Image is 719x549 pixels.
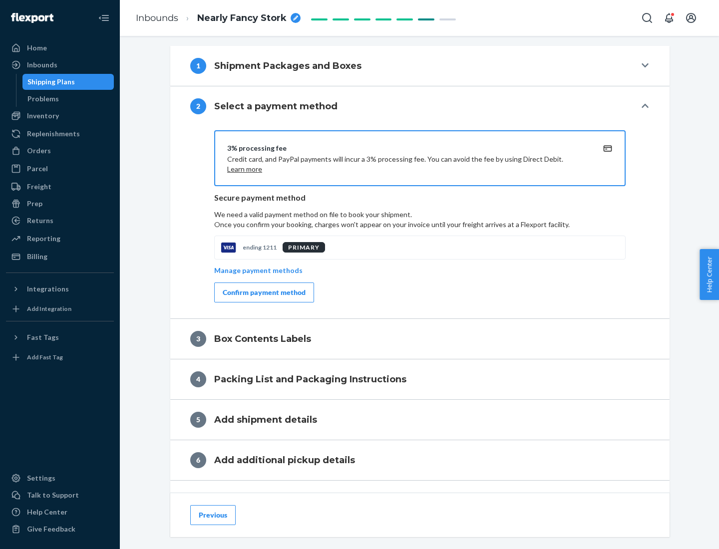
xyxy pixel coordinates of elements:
div: 2 [190,98,206,114]
div: Freight [27,182,51,192]
button: Fast Tags [6,329,114,345]
a: Shipping Plans [22,74,114,90]
div: Replenishments [27,129,80,139]
div: Home [27,43,47,53]
div: Confirm payment method [223,287,306,297]
button: Open account menu [681,8,701,28]
div: 1 [190,58,206,74]
div: Give Feedback [27,524,75,534]
a: Prep [6,196,114,212]
div: Help Center [27,507,67,517]
p: Secure payment method [214,192,626,204]
button: Give Feedback [6,521,114,537]
div: Inventory [27,111,59,121]
div: Orders [27,146,51,156]
p: Once you confirm your booking, charges won't appear on your invoice until your freight arrives at... [214,220,626,230]
a: Problems [22,91,114,107]
button: 4Packing List and Packaging Instructions [170,359,670,399]
a: Help Center [6,504,114,520]
button: Close Navigation [94,8,114,28]
img: Flexport logo [11,13,53,23]
button: Previous [190,505,236,525]
div: Add Integration [27,304,71,313]
a: Add Integration [6,301,114,317]
div: Talk to Support [27,490,79,500]
div: Returns [27,216,53,226]
h4: Select a payment method [214,100,338,113]
div: 6 [190,452,206,468]
div: PRIMARY [283,242,325,253]
div: 5 [190,412,206,428]
p: We need a valid payment method on file to book your shipment. [214,210,626,230]
a: Returns [6,213,114,229]
h4: Shipment Packages and Boxes [214,59,361,72]
div: Fast Tags [27,332,59,342]
div: Prep [27,199,42,209]
ol: breadcrumbs [128,3,309,33]
button: 6Add additional pickup details [170,440,670,480]
button: Open notifications [659,8,679,28]
p: Manage payment methods [214,266,303,275]
button: 5Add shipment details [170,400,670,440]
span: Nearly Fancy Stork [197,12,287,25]
a: Reporting [6,231,114,247]
div: Inbounds [27,60,57,70]
h4: Add shipment details [214,413,317,426]
a: Replenishments [6,126,114,142]
h4: Add additional pickup details [214,454,355,467]
button: 3Box Contents Labels [170,319,670,359]
div: Shipping Plans [27,77,75,87]
a: Talk to Support [6,487,114,503]
div: 4 [190,371,206,387]
h4: Box Contents Labels [214,332,311,345]
p: Credit card, and PayPal payments will incur a 3% processing fee. You can avoid the fee by using D... [227,154,589,174]
button: 1Shipment Packages and Boxes [170,46,670,86]
a: Billing [6,249,114,265]
div: Settings [27,473,55,483]
p: ending 1211 [243,243,277,252]
a: Home [6,40,114,56]
div: Integrations [27,284,69,294]
a: Freight [6,179,114,195]
div: Add Fast Tag [27,353,63,361]
div: Problems [27,94,59,104]
a: Orders [6,143,114,159]
button: Integrations [6,281,114,297]
button: Confirm payment method [214,282,314,302]
div: 3 [190,331,206,347]
button: 2Select a payment method [170,86,670,126]
button: Open Search Box [637,8,657,28]
button: 7Shipping Quote [170,481,670,521]
div: Parcel [27,164,48,174]
a: Parcel [6,161,114,177]
a: Inbounds [136,12,178,23]
a: Add Fast Tag [6,349,114,365]
a: Inbounds [6,57,114,73]
h4: Packing List and Packaging Instructions [214,373,406,386]
div: Billing [27,252,47,262]
a: Settings [6,470,114,486]
button: Help Center [700,249,719,300]
a: Inventory [6,108,114,124]
button: Learn more [227,164,262,174]
div: Reporting [27,234,60,244]
div: 3% processing fee [227,143,589,153]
